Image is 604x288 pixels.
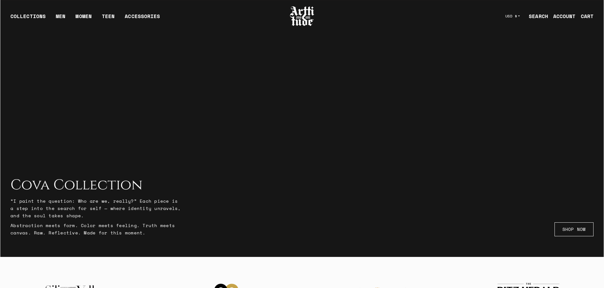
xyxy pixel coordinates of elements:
span: USD $ [505,14,517,19]
button: USD $ [501,9,524,23]
ul: Main navigation [5,12,165,25]
p: “I paint the question: Who are we, really?” Each piece is a step into the search for self — where... [10,197,182,219]
a: MEN [56,12,65,25]
p: Abstraction meets form. Color meets feeling. Truth meets canvas. Raw. Reflective. Made for this m... [10,222,182,236]
a: SHOP NOW [554,222,594,236]
div: CART [581,12,594,20]
a: Open cart [576,10,594,23]
div: COLLECTIONS [10,12,46,25]
a: SEARCH [524,10,548,23]
img: Arttitude [289,5,315,27]
a: TEEN [102,12,115,25]
div: ACCESSORIES [125,12,160,25]
a: ACCOUNT [548,10,576,23]
h2: Cova Collection [10,177,182,193]
a: WOMEN [76,12,92,25]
